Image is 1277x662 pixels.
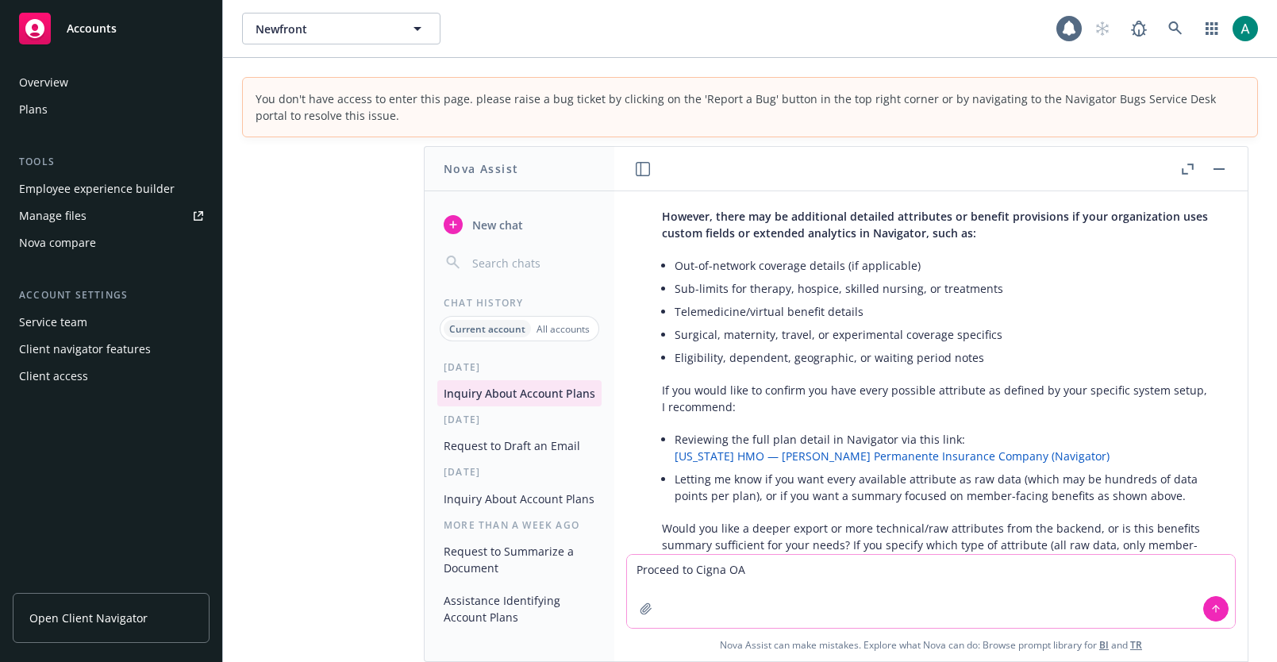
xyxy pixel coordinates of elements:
div: Service team [19,310,87,335]
div: Manage files [19,203,87,229]
button: Inquiry About Account Plans [437,380,602,406]
a: Report a Bug [1123,13,1155,44]
textarea: Proceed to Cigna O [627,555,1235,628]
div: More than a week ago [425,518,614,532]
a: Accounts [13,6,210,51]
a: Client navigator features [13,337,210,362]
li: Sub-limits for therapy, hospice, skilled nursing, or treatments [675,277,1213,300]
a: Nova compare [13,230,210,256]
span: Open Client Navigator [29,610,148,626]
button: Assistance Identifying Account Plans [437,587,602,630]
div: Plans [19,97,48,122]
li: Out-of-network coverage details (if applicable) [675,254,1213,277]
button: Inquiry About Account Plans [437,486,602,512]
button: New chat [437,210,602,239]
div: Account settings [13,287,210,303]
a: Employee experience builder [13,176,210,202]
h1: Nova Assist [444,160,518,177]
a: Overview [13,70,210,95]
div: Client access [19,364,88,389]
div: Tools [13,154,210,170]
p: If you would like to confirm you have every possible attribute as defined by your specific system... [662,382,1213,415]
span: New chat [469,217,523,233]
a: Service team [13,310,210,335]
div: Chat History [425,296,614,310]
img: photo [1233,16,1258,41]
div: [DATE] [425,465,614,479]
div: [DATE] [425,360,614,374]
a: [US_STATE] HMO — [PERSON_NAME] Permanente Insurance Company (Navigator) [675,448,1110,464]
div: You don't have access to enter this page. please raise a bug ticket by clicking on the 'Report a ... [256,90,1244,124]
a: BI [1099,638,1109,652]
p: All accounts [537,322,590,336]
div: Nova compare [19,230,96,256]
span: Accounts [67,22,117,35]
li: Eligibility, dependent, geographic, or waiting period notes [675,346,1213,369]
input: Search chats [469,252,595,274]
li: Reviewing the full plan detail in Navigator via this link: [675,428,1213,468]
p: Would you like a deeper export or more technical/raw attributes from the backend, or is this bene... [662,520,1213,570]
li: Letting me know if you want every available attribute as raw data (which may be hundreds of data ... [675,468,1213,507]
a: Search [1160,13,1191,44]
div: Employee experience builder [19,176,175,202]
p: Current account [449,322,525,336]
div: Overview [19,70,68,95]
a: TR [1130,638,1142,652]
div: [DATE] [425,413,614,426]
span: Nova Assist can make mistakes. Explore what Nova can do: Browse prompt library for and [720,629,1142,661]
a: Client access [13,364,210,389]
button: Request to Summarize a Document [437,538,602,581]
div: Client navigator features [19,337,151,362]
span: Newfront [256,21,393,37]
a: Plans [13,97,210,122]
span: However, there may be additional detailed attributes or benefit provisions if your organization u... [662,209,1208,241]
li: Surgical, maternity, travel, or experimental coverage specifics [675,323,1213,346]
button: Newfront [242,13,440,44]
li: Telemedicine/virtual benefit details [675,300,1213,323]
a: Manage files [13,203,210,229]
a: Switch app [1196,13,1228,44]
a: Start snowing [1087,13,1118,44]
button: Request to Draft an Email [437,433,602,459]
